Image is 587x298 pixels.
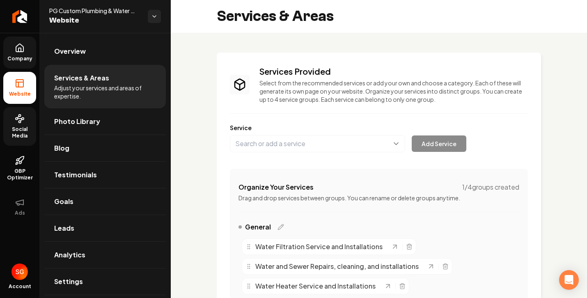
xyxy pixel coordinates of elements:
span: Overview [54,46,86,56]
a: Overview [44,38,166,64]
span: Leads [54,223,74,233]
h2: Services & Areas [217,8,334,25]
a: Analytics [44,242,166,268]
button: Open user button [11,264,28,280]
span: Website [6,91,34,97]
span: 1 / 4 groups created [462,182,519,192]
span: Water and Sewer Repairs, cleaning, and installations [255,261,419,271]
p: Select from the recommended services or add your own and choose a category. Each of these will ge... [259,79,528,103]
span: Water Filtration Service and Installations [255,242,383,252]
a: Blog [44,135,166,161]
span: Photo Library [54,117,100,126]
p: Drag and drop services between groups. You can rename or delete groups anytime. [238,194,519,202]
a: GBP Optimizer [3,149,36,188]
div: Water Filtration Service and Installations [245,242,391,252]
h3: Services Provided [259,66,528,77]
span: Goals [54,197,73,206]
label: Service [230,124,528,132]
button: Ads [3,191,36,223]
h4: Organize Your Services [238,182,314,192]
a: Company [3,37,36,69]
img: Rebolt Logo [12,10,28,23]
img: Shayan G [11,264,28,280]
a: Social Media [3,107,36,146]
span: Water Heater Service and Installations [255,281,376,291]
a: Testimonials [44,162,166,188]
a: Goals [44,188,166,215]
div: Water and Sewer Repairs, cleaning, and installations [245,261,427,271]
span: GBP Optimizer [3,168,36,181]
span: Account [9,283,31,290]
a: Leads [44,215,166,241]
span: Adjust your services and areas of expertise. [54,84,156,100]
span: Services & Areas [54,73,109,83]
span: Blog [54,143,69,153]
span: PG Custom Plumbing & Water Filtration [49,7,141,15]
span: Testimonials [54,170,97,180]
span: General [245,222,271,232]
a: Photo Library [44,108,166,135]
span: Social Media [3,126,36,139]
span: Analytics [54,250,85,260]
span: Ads [11,210,28,216]
span: Settings [54,277,83,287]
div: Water Heater Service and Installations [245,281,384,291]
div: Open Intercom Messenger [559,270,579,290]
a: Settings [44,268,166,295]
span: Company [4,55,36,62]
span: Website [49,15,141,26]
